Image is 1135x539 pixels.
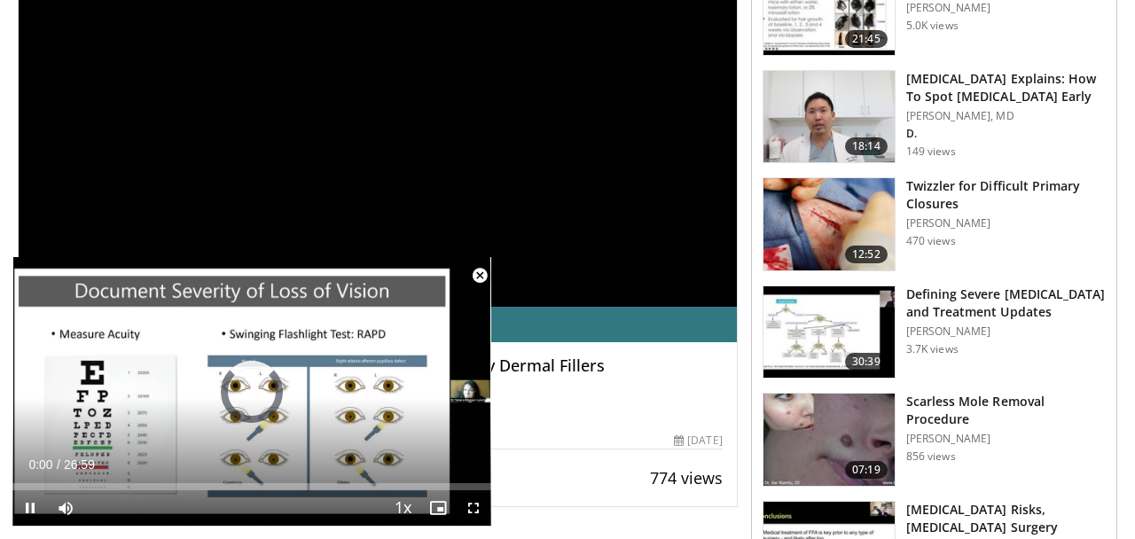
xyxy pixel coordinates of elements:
a: 07:19 Scarless Mole Removal Procedure [PERSON_NAME] 856 views [763,393,1106,487]
button: Mute [48,490,83,526]
img: 911f645e-9ae4-42a1-ac51-728b494db297.150x105_q85_crop-smart_upscale.jpg [763,286,895,379]
button: Enable picture-in-picture mode [420,490,456,526]
p: 856 views [906,449,956,464]
span: 21:45 [845,30,888,48]
p: [PERSON_NAME] [906,324,1106,339]
p: 149 views [906,145,956,159]
p: 5.0K views [906,19,959,33]
span: 26:59 [64,457,95,472]
span: 774 views [650,467,723,488]
h3: Twizzler for Difficult Primary Closures [906,177,1106,213]
div: Progress Bar [12,483,491,490]
a: 30:39 Defining Severe [MEDICAL_DATA] and Treatment Updates [PERSON_NAME] 3.7K views [763,285,1106,379]
button: Close [462,257,497,294]
div: [DATE] [674,433,722,449]
img: bef4b0ed-0911-4397-8be8-0e4774d2267e.150x105_q85_crop-smart_upscale.jpg [763,394,895,486]
p: [PERSON_NAME], MD [906,109,1106,123]
video-js: Video Player [12,257,491,527]
img: 3a6debdd-43bd-4619-92d6-706b5511afd1.150x105_q85_crop-smart_upscale.jpg [763,71,895,163]
button: Pause [12,490,48,526]
span: 18:14 [845,137,888,155]
span: 0:00 [28,457,52,472]
p: [PERSON_NAME] [906,1,1106,15]
span: 07:19 [845,461,888,479]
h3: [MEDICAL_DATA] Explains: How To Spot [MEDICAL_DATA] Early [906,70,1106,105]
p: [PERSON_NAME] [906,432,1106,446]
p: D. [906,127,1106,141]
button: Playback Rate [385,490,420,526]
span: / [57,457,60,472]
p: [PERSON_NAME] [906,216,1106,230]
span: 12:52 [845,246,888,263]
p: 3.7K views [906,342,959,356]
a: 12:52 Twizzler for Difficult Primary Closures [PERSON_NAME] 470 views [763,177,1106,271]
h3: Defining Severe [MEDICAL_DATA] and Treatment Updates [906,285,1106,321]
a: 18:14 [MEDICAL_DATA] Explains: How To Spot [MEDICAL_DATA] Early [PERSON_NAME], MD D. 149 views [763,70,1106,164]
img: 54f571b8-9055-49ae-9834-e8af010c68c4.150x105_q85_crop-smart_upscale.jpg [763,178,895,270]
button: Fullscreen [456,490,491,526]
h3: Scarless Mole Removal Procedure [906,393,1106,428]
span: 30:39 [845,353,888,371]
p: 470 views [906,234,956,248]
